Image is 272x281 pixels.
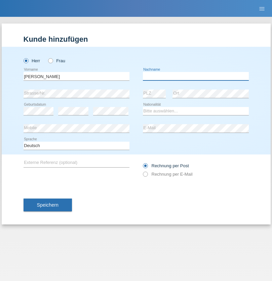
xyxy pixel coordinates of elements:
label: Frau [48,58,65,63]
button: Speichern [24,199,72,211]
label: Rechnung per Post [143,163,189,168]
h1: Kunde hinzufügen [24,35,249,43]
input: Frau [48,58,52,63]
input: Rechnung per E-Mail [143,172,147,180]
span: Speichern [37,202,59,208]
input: Rechnung per Post [143,163,147,172]
input: Herr [24,58,28,63]
label: Herr [24,58,40,63]
a: menu [255,6,269,10]
label: Rechnung per E-Mail [143,172,193,177]
i: menu [259,5,265,12]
